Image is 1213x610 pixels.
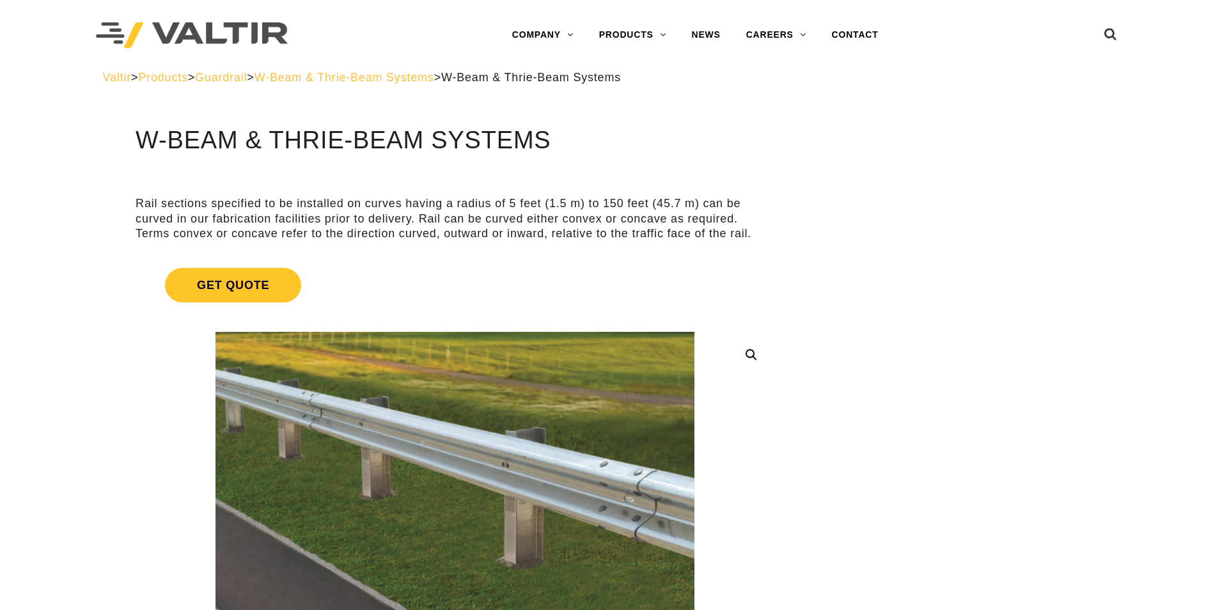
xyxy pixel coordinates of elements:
span: W-Beam & Thrie-Beam Systems [441,71,621,84]
div: > > > > [103,70,1111,85]
a: Products [138,71,187,84]
a: PRODUCTS [586,22,679,48]
a: W-Beam & Thrie-Beam Systems [254,71,434,84]
a: Valtir [103,71,131,84]
a: COMPANY [499,22,586,48]
p: Rail sections specified to be installed on curves having a radius of 5 feet (1.5 m) to 150 feet (... [136,196,774,241]
a: Get Quote [136,253,774,318]
a: NEWS [679,22,733,48]
a: CAREERS [733,22,819,48]
img: Valtir [96,22,288,49]
a: CONTACT [819,22,891,48]
h1: W-Beam & Thrie-Beam Systems [136,127,774,154]
a: Guardrail [195,71,247,84]
span: Get Quote [165,268,301,302]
